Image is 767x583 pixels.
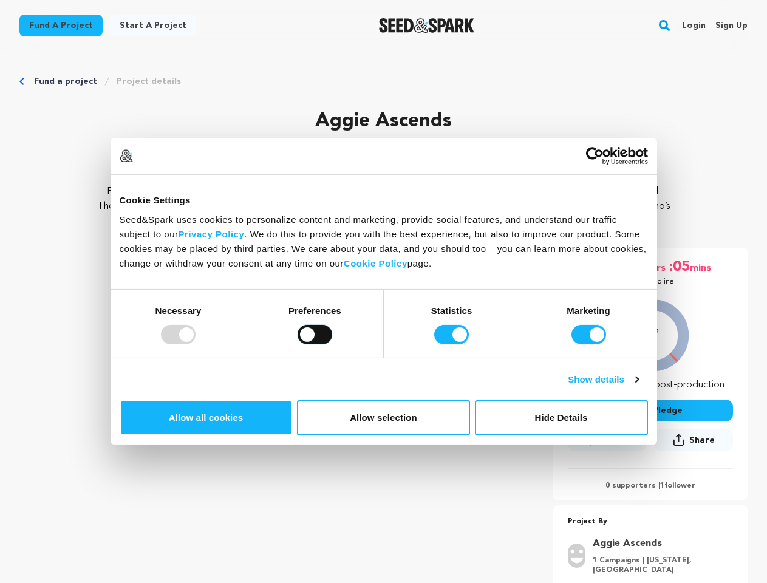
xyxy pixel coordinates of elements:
img: logo [120,149,133,163]
div: Cookie Settings [120,193,648,208]
span: hrs [651,257,668,277]
a: Show details [568,372,638,387]
strong: Necessary [155,305,202,315]
div: Seed&Spark uses cookies to personalize content and marketing, provide social features, and unders... [120,212,648,270]
img: user.png [568,544,585,568]
span: 1 [660,482,664,489]
a: Seed&Spark Homepage [379,18,474,33]
a: Cookie Policy [344,257,407,268]
strong: Statistics [431,305,472,315]
span: :05 [668,257,690,277]
a: Start a project [110,15,196,36]
a: Fund a project [19,15,103,36]
a: Sign up [715,16,748,35]
a: Project details [117,75,181,87]
div: Breadcrumb [19,75,748,87]
a: Goto Aggie Ascends profile [593,536,726,551]
strong: Preferences [288,305,341,315]
strong: Marketing [567,305,610,315]
p: 1 Campaigns | [US_STATE], [GEOGRAPHIC_DATA] [593,556,726,575]
a: Login [682,16,706,35]
span: mins [690,257,714,277]
p: Aggie Ascends [19,107,748,136]
p: Feeling adrift in her life, [PERSON_NAME] consults a witch—and begins to have visions that she is... [92,185,675,228]
button: Allow all cookies [120,400,293,435]
p: Project By [568,515,733,529]
p: 0 supporters | follower [568,481,733,491]
button: Hide Details [475,400,648,435]
span: Share [654,429,733,456]
button: Allow selection [297,400,470,435]
span: Share [689,434,715,446]
button: Share [654,429,733,451]
img: Seed&Spark Logo Dark Mode [379,18,474,33]
p: [US_STATE][GEOGRAPHIC_DATA], [US_STATE] | Film Short [19,146,748,160]
a: Privacy Policy [179,228,245,239]
p: Fantasy, Comedy [19,160,748,175]
a: Usercentrics Cookiebot - opens in a new window [542,147,648,165]
a: Fund a project [34,75,97,87]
